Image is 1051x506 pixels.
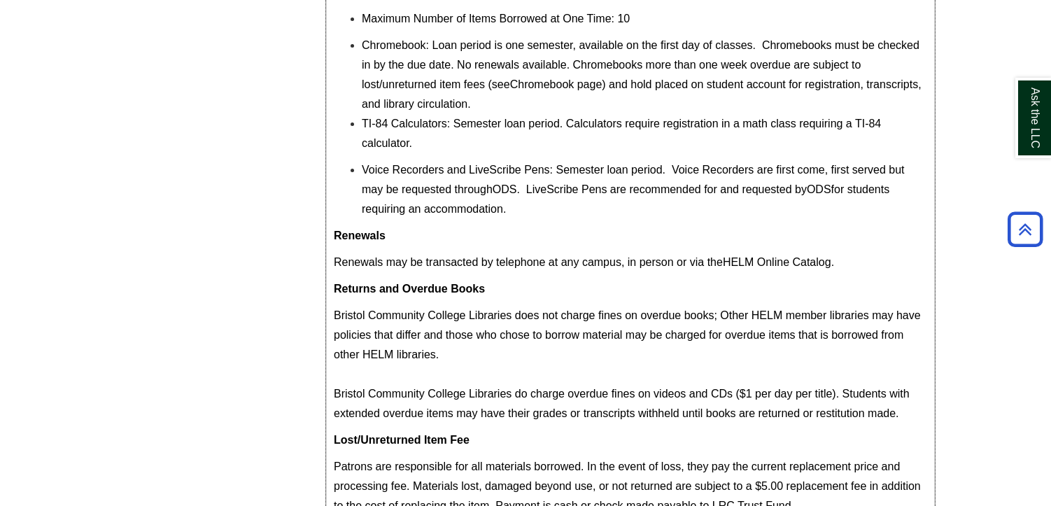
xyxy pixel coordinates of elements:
strong: Lost/Unreturned Item Fee [334,434,470,446]
strong: Renewals [334,230,386,241]
a: Chromebook page [510,78,602,90]
strong: Returns and Overdue Books [334,283,485,295]
span: Bristol Community College Libraries does not charge fines on overdue books; Other HELM member lib... [334,309,921,419]
a: Chromebook [362,39,426,51]
span: : Loan period is one semester, available on the first day of classes. Chromebooks must be checked... [362,39,919,90]
span: Maximum Number of Items Borrowed at One Time: 10 [362,13,630,24]
span: Renewals may be transacted by telephone at any campus, in person or via the [334,256,723,268]
a: ODS [493,183,517,195]
span: ) and hold placed on student account for registration, transcripts, and library circulation. [362,78,922,110]
a: ODS [807,183,831,195]
span: . [831,256,834,268]
span: . LiveScribe Pens are recommended for and requested by [516,183,806,195]
a: HELM Online Catalog [723,256,831,268]
span: Voice Recorders and LiveScribe Pens: Semester loan period. Voice Recorders are first come, first ... [362,164,904,195]
a: Back to Top [1003,220,1048,239]
span: TI-84 Calculators: Semester loan period. Calculators require registration in a math class requiri... [362,118,881,149]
